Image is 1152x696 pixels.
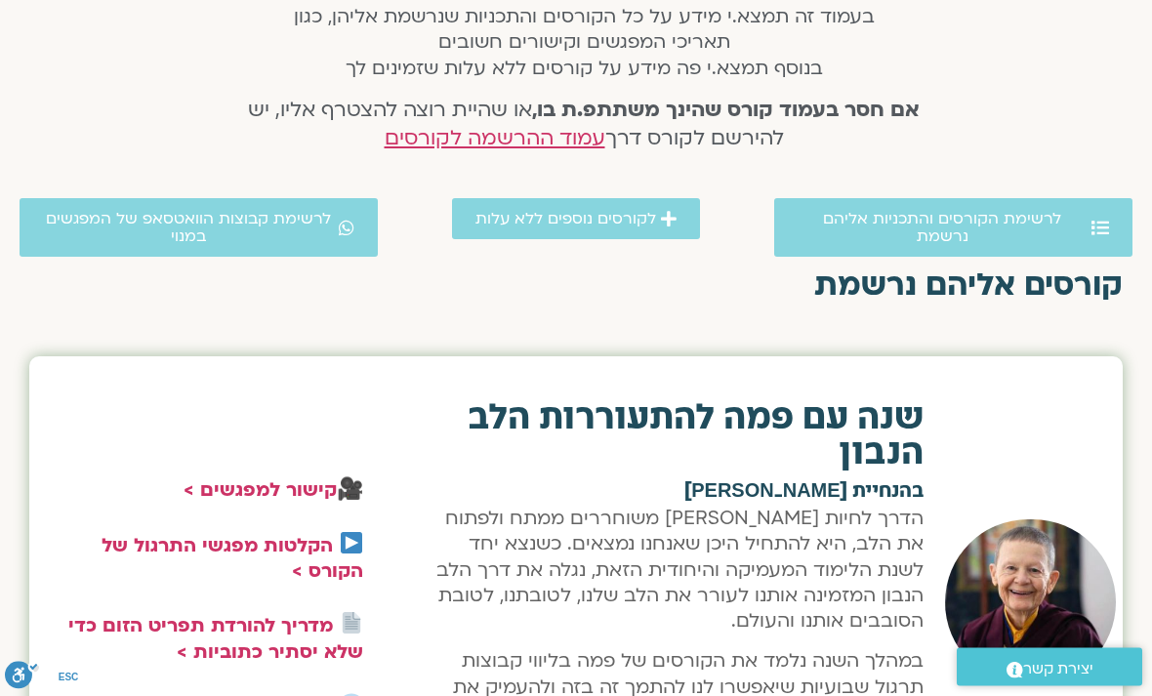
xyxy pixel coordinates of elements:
[20,199,378,258] a: לרשימת קבוצות הוואטסאפ של המפגשים במנוי
[532,97,920,125] strong: אם חסר בעמוד קורס שהינך משתתפ.ת בו,
[475,211,656,228] span: לקורסים נוספים ללא עלות
[341,613,362,635] img: 📄
[1023,656,1093,682] span: יצירת קשר
[29,268,1123,304] h2: קורסים אליהם נרשמת
[43,211,334,246] span: לרשימת קבוצות הוואטסאפ של המפגשים במנוי
[68,614,363,665] a: מדריך להורדת תפריט הזום כדי שלא יסתיר כתוביות >
[432,401,924,471] h2: שנה עם פמה להתעוררות הלב הנבון
[223,5,946,82] h5: בעמוד זה תמצא.י מידע על כל הקורסים והתכניות שנרשמת אליהן, כגון תאריכי המפגשים וקישורים חשובים בנו...
[341,533,362,554] img: ▶️
[774,199,1132,258] a: לרשימת הקורסים והתכניות אליהם נרשמת
[184,478,337,504] a: קישור למפגשים >
[432,507,924,635] p: הדרך לחיות [PERSON_NAME] משוחררים ממתח ולפתוח את הלב, היא להתחיל היכן שאנחנו נמצאים. כשנצא יחד לש...
[452,199,700,240] a: לקורסים נוספים ללא עלות
[798,211,1087,246] span: לרשימת הקורסים והתכניות אליהם נרשמת
[223,98,946,154] h4: או שהיית רוצה להצטרף אליו, יש להירשם לקורס דרך
[184,478,363,504] strong: 🎥
[102,534,363,585] a: הקלטות מפגשי התרגול של הקורס >
[432,482,924,502] h2: בהנחיית [PERSON_NAME]
[957,648,1142,686] a: יצירת קשר
[385,125,605,153] a: עמוד ההרשמה לקורסים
